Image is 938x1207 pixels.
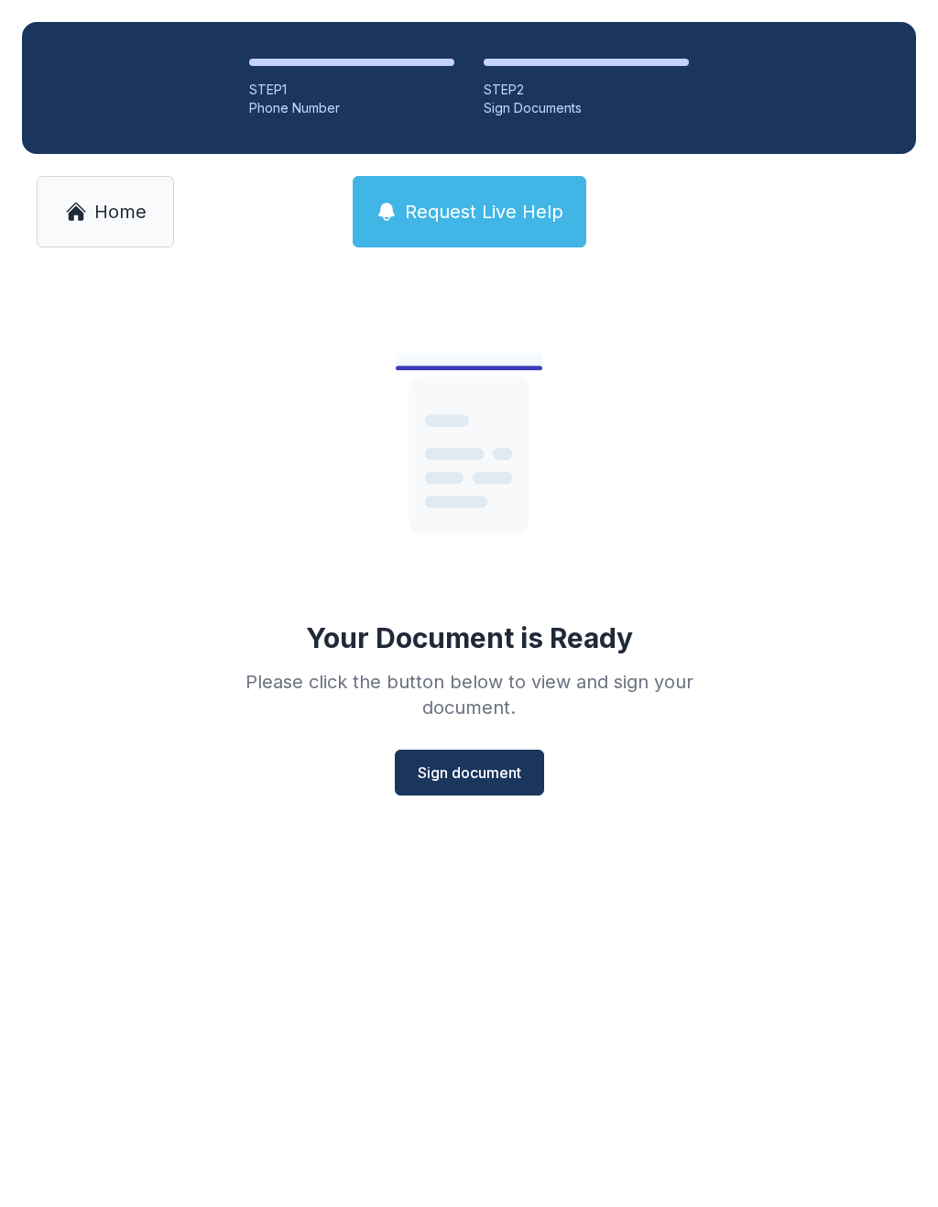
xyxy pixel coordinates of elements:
[94,199,147,225] span: Home
[405,199,563,225] span: Request Live Help
[484,81,689,99] div: STEP 2
[249,99,454,117] div: Phone Number
[418,762,521,784] span: Sign document
[249,81,454,99] div: STEP 1
[205,669,733,720] div: Please click the button below to view and sign your document.
[306,621,633,654] div: Your Document is Ready
[484,99,689,117] div: Sign Documents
